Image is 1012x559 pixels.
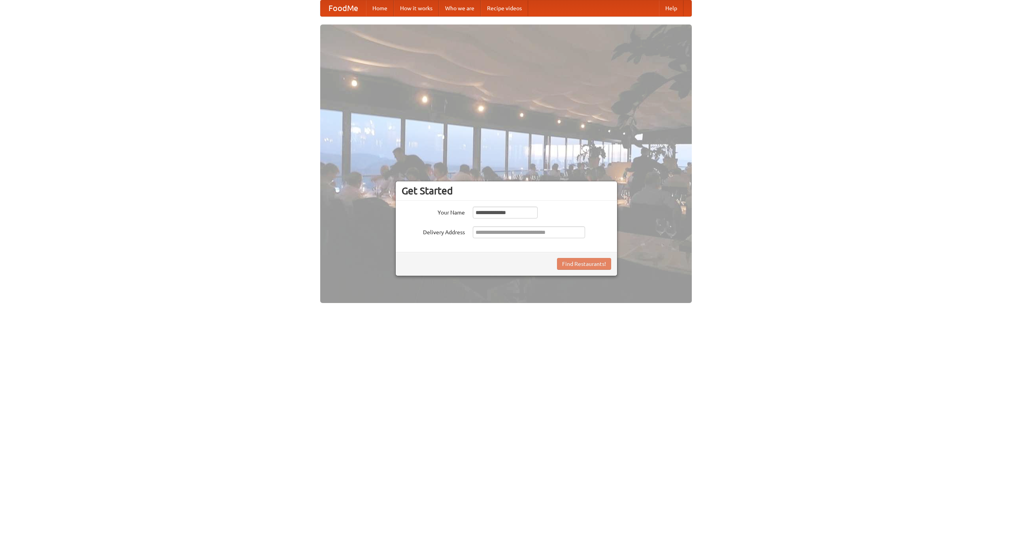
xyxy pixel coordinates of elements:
label: Delivery Address [402,226,465,236]
a: Home [366,0,394,16]
a: Help [659,0,683,16]
label: Your Name [402,207,465,216]
button: Find Restaurants! [557,258,611,270]
a: FoodMe [321,0,366,16]
a: How it works [394,0,439,16]
a: Who we are [439,0,481,16]
h3: Get Started [402,185,611,197]
a: Recipe videos [481,0,528,16]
